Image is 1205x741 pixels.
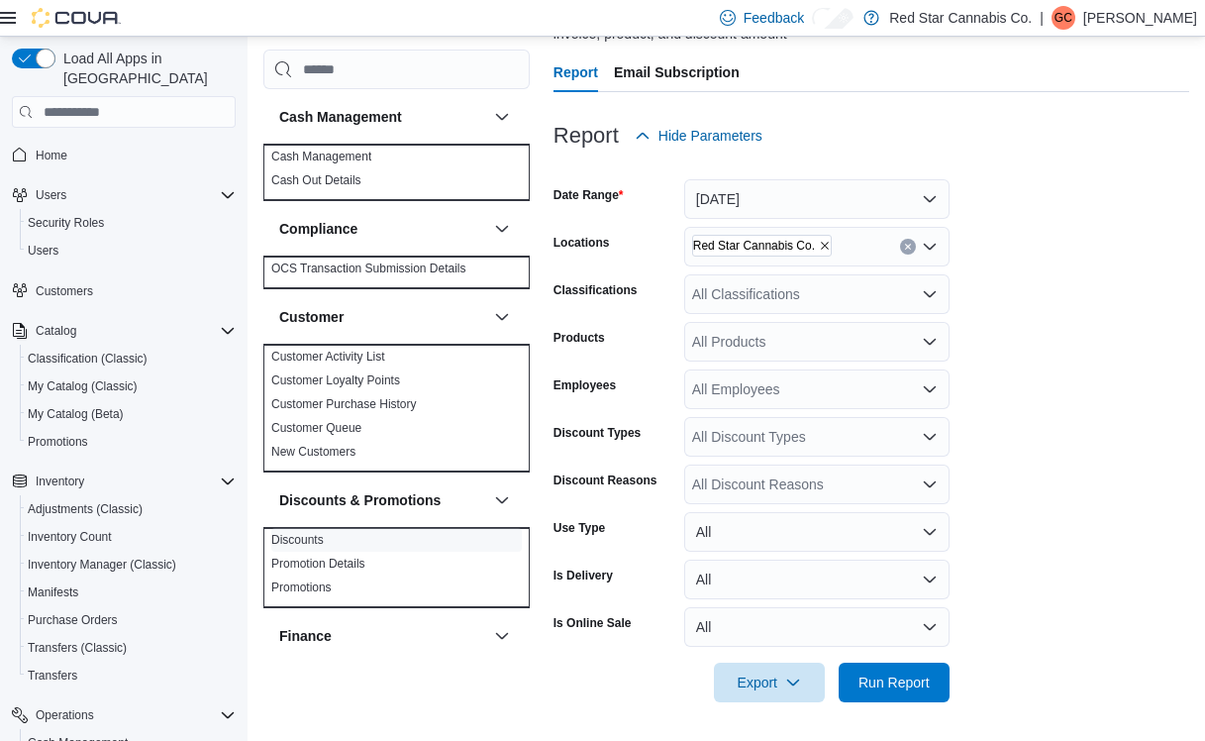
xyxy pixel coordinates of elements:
[36,183,66,207] button: Users
[4,140,244,168] button: Home
[36,144,67,167] a: Home
[55,49,236,88] span: Load All Apps in [GEOGRAPHIC_DATA]
[20,428,244,456] button: Promotions
[28,239,236,263] span: Users
[28,406,124,422] span: My Catalog (Beta)
[922,476,938,492] button: Open list of options
[20,345,244,372] button: Classification (Classic)
[263,145,530,200] div: Cash Management
[36,148,67,163] span: Home
[28,608,118,632] a: Purchase Orders
[20,606,244,634] button: Purchase Orders
[271,581,332,594] a: Promotions
[714,663,825,702] button: Export
[553,377,616,393] label: Employees
[36,279,93,303] a: Customers
[28,668,77,684] span: Transfers
[28,347,236,370] span: Classification (Classic)
[36,283,93,299] span: Customers
[20,237,244,265] button: Users
[36,707,94,723] span: Operations
[271,373,400,387] a: Customer Loyalty Points
[271,397,417,411] a: Customer Purchase History
[20,579,244,606] button: Manifests
[490,105,514,129] button: Cash Management
[36,187,66,203] span: Users
[28,584,78,600] span: Manifests
[28,501,143,517] span: Adjustments (Classic)
[1083,6,1197,30] p: [PERSON_NAME]
[553,520,605,536] label: Use Type
[28,529,112,545] span: Inventory Count
[28,525,112,549] a: Inventory Count
[922,429,938,445] button: Open list of options
[20,209,244,237] button: Security Roles
[20,662,244,689] button: Transfers
[28,239,58,263] a: Users
[36,470,84,493] button: Inventory
[839,663,950,702] button: Run Report
[28,347,148,370] a: Classification (Classic)
[28,434,88,450] span: Promotions
[271,350,385,364] a: Customer Activity List
[28,430,88,454] a: Promotions
[553,425,641,441] label: Discount Types
[28,636,236,660] span: Transfers (Classic)
[28,553,236,577] span: Inventory Manager (Classic)
[32,8,121,28] img: Cova
[28,215,104,231] span: Security Roles
[36,142,236,166] span: Home
[279,219,486,239] button: Compliance
[271,262,466,275] a: OCS Transaction Submission Details
[684,512,950,552] button: All
[28,636,127,660] a: Transfers (Classic)
[279,219,357,239] h3: Compliance
[553,187,624,203] label: Date Range
[20,551,244,579] button: Inventory Manager (Classic)
[4,276,244,305] button: Customers
[271,533,324,547] a: Discounts
[922,381,938,397] button: Open list of options
[553,282,638,298] label: Classifications
[889,6,1032,30] p: Red Star Cannabis Co.
[271,150,371,163] a: Cash Management
[36,474,84,489] span: Inventory
[36,319,76,343] button: Catalog
[490,217,514,241] button: Compliance
[36,183,236,207] span: Users
[692,235,832,257] span: Red Star Cannabis Co.
[36,470,236,493] span: Inventory
[20,400,244,428] button: My Catalog (Beta)
[28,374,236,398] span: My Catalog (Classic)
[490,624,514,648] button: Finance
[28,497,236,521] span: Adjustments (Classic)
[490,305,514,329] button: Customer
[279,307,344,327] h3: Customer
[553,473,657,488] label: Discount Reasons
[279,307,486,327] button: Customer
[271,421,361,435] a: Customer Queue
[279,490,441,510] h3: Discounts & Promotions
[28,374,138,398] a: My Catalog (Classic)
[271,173,361,187] a: Cash Out Details
[922,334,938,350] button: Open list of options
[36,278,236,303] span: Customers
[4,468,244,495] button: Inventory
[271,557,365,571] a: Promotion Details
[635,116,762,156] button: Hide Parameters
[28,211,104,235] a: Security Roles
[20,372,244,400] button: My Catalog (Classic)
[28,402,236,426] span: My Catalog (Beta)
[28,497,143,521] a: Adjustments (Classic)
[28,557,176,573] span: Inventory Manager (Classic)
[922,239,938,255] button: Open list of options
[279,107,402,127] h3: Cash Management
[36,319,236,343] span: Catalog
[36,703,94,727] button: Operations
[900,239,916,255] button: Clear input
[263,257,530,288] div: Compliance
[553,568,613,583] label: Is Delivery
[614,53,740,92] span: Email Subscription
[28,640,127,656] span: Transfers (Classic)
